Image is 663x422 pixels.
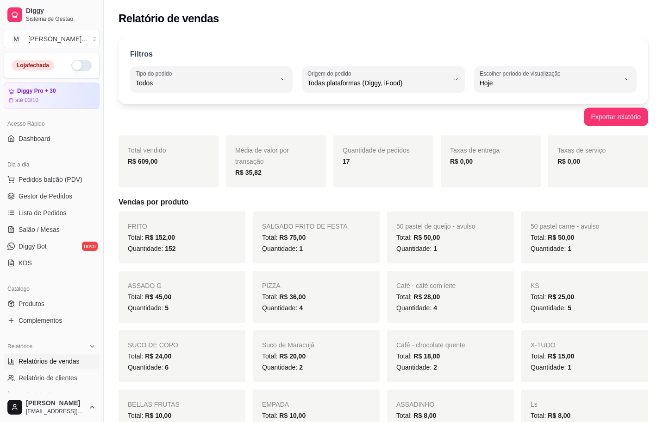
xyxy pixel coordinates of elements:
span: R$ 10,00 [145,412,171,419]
a: Relatório de mesas [4,387,100,402]
span: Total: [128,234,175,241]
span: Quantidade: [262,364,303,371]
span: Relatório de clientes [19,373,77,383]
span: R$ 152,00 [145,234,175,241]
span: Café - café com leite [396,282,456,289]
span: R$ 75,00 [279,234,306,241]
span: KDS [19,258,32,268]
span: PIZZA [262,282,281,289]
span: Relatórios [7,343,32,350]
span: Quantidade: [531,245,571,252]
label: Origem do pedido [307,70,354,77]
a: Diggy Botnovo [4,239,100,254]
button: Alterar Status [71,60,92,71]
span: KS [531,282,539,289]
span: [PERSON_NAME] [26,399,85,408]
span: Quantidade: [128,364,169,371]
span: Ls [531,401,538,408]
span: Todas plataformas (Diggy, iFood) [307,78,448,88]
span: Quantidade: [531,364,571,371]
span: [EMAIL_ADDRESS][DOMAIN_NAME] [26,408,85,415]
a: Relatórios de vendas [4,354,100,369]
button: [PERSON_NAME][EMAIL_ADDRESS][DOMAIN_NAME] [4,396,100,418]
span: Café - chocolate quente [396,341,465,349]
span: Quantidade: [531,304,571,312]
span: Relatórios de vendas [19,357,80,366]
span: Total: [262,293,306,301]
a: DiggySistema de Gestão [4,4,100,26]
span: Gestor de Pedidos [19,192,72,201]
span: Total: [262,412,306,419]
span: 2 [299,364,303,371]
p: Filtros [130,49,153,60]
span: Quantidade: [128,245,176,252]
span: 152 [165,245,175,252]
a: Gestor de Pedidos [4,189,100,204]
span: 1 [568,364,571,371]
span: Taxas de serviço [557,147,606,154]
span: Diggy [26,7,96,15]
span: R$ 15,00 [548,352,574,360]
span: Total: [396,352,440,360]
span: R$ 20,00 [279,352,306,360]
span: Taxas de entrega [450,147,500,154]
span: 50 pastel de queijo - avulso [396,223,475,230]
span: Salão / Mesas [19,225,60,234]
label: Escolher período de visualização [480,70,563,77]
span: Diggy Bot [19,242,47,251]
span: Produtos [19,299,44,308]
strong: R$ 35,82 [235,169,262,176]
span: Total: [262,234,306,241]
span: R$ 50,00 [548,234,574,241]
a: Lista de Pedidos [4,205,100,220]
span: Relatório de mesas [19,390,75,399]
span: Total: [531,234,574,241]
span: 5 [165,304,169,312]
div: [PERSON_NAME] ... [28,34,87,44]
span: Total vendido [128,147,166,154]
article: até 03/10 [15,96,38,104]
div: Dia a dia [4,157,100,172]
button: Tipo do pedidoTodos [130,66,293,92]
span: Total: [531,293,574,301]
span: R$ 25,00 [548,293,574,301]
span: FRITO [128,223,147,230]
div: Catálogo [4,281,100,296]
span: Total: [128,293,171,301]
a: Dashboard [4,131,100,146]
strong: R$ 609,00 [128,158,158,165]
span: 4 [433,304,437,312]
span: Quantidade: [396,364,437,371]
span: 5 [568,304,571,312]
span: BELLAS FRUTAS [128,401,180,408]
label: Tipo do pedido [136,70,175,77]
strong: 17 [343,158,350,165]
span: Total: [128,412,171,419]
strong: R$ 0,00 [450,158,473,165]
a: KDS [4,256,100,270]
button: Pedidos balcão (PDV) [4,172,100,187]
div: Loja fechada [12,60,54,70]
span: 4 [299,304,303,312]
span: Todos [136,78,276,88]
span: SALGADO FRITO DE FESTA [262,223,348,230]
span: Dashboard [19,134,50,143]
span: R$ 45,00 [145,293,171,301]
span: R$ 24,00 [145,352,171,360]
span: ASSADINHO [396,401,434,408]
span: R$ 36,00 [279,293,306,301]
span: 6 [165,364,169,371]
span: Pedidos balcão (PDV) [19,175,82,184]
span: 2 [433,364,437,371]
button: Exportar relatório [584,108,648,126]
span: Média de valor por transação [235,147,289,165]
button: Select a team [4,30,100,48]
button: Escolher período de visualizaçãoHoje [474,66,637,92]
span: Lista de Pedidos [19,208,67,217]
button: Origem do pedidoTodas plataformas (Diggy, iFood) [302,66,464,92]
span: R$ 8,00 [413,412,436,419]
a: Diggy Pro + 30até 03/10 [4,83,100,109]
span: Hoje [480,78,620,88]
span: 50 pastel carne - avulso [531,223,600,230]
span: ASSADO G [128,282,162,289]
